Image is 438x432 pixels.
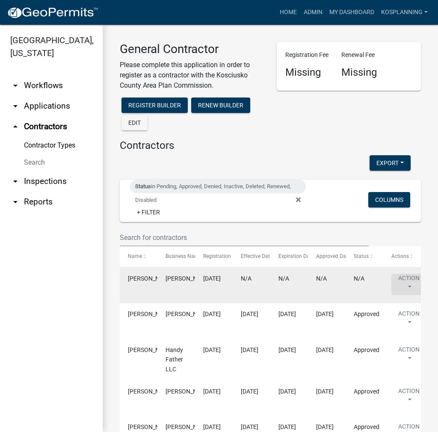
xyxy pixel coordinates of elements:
i: arrow_drop_down [10,176,21,186]
span: N/A [278,275,289,282]
span: N/A [354,275,364,282]
p: Renewal Fee [341,50,377,59]
span: Jason Grafton [128,388,174,395]
span: 08/12/2026 [278,388,296,395]
h4: Contractors [120,139,421,152]
p: Registration Fee [285,50,328,59]
span: 08/13/2025 [203,346,221,353]
span: Jason Grafton [166,388,211,395]
button: Register Builder [121,98,188,113]
span: EDWARD KIPKER [128,275,174,282]
a: kosplanning [378,4,431,21]
span: Business Name [166,253,201,259]
span: 08/13/2025 [203,275,221,282]
datatable-header-cell: Registration Date [195,246,233,267]
span: 08/12/2025 [241,388,258,395]
a: My Dashboard [326,4,378,21]
datatable-header-cell: Status [346,246,383,267]
datatable-header-cell: Expiration Date [270,246,308,267]
button: Renew Builder [191,98,250,113]
button: Action [391,387,426,408]
span: Approved [354,423,379,430]
span: 08/12/2025 [203,423,221,430]
span: 08/12/2025 [203,388,221,395]
i: arrow_drop_down [10,197,21,207]
span: 08/13/2026 [278,346,296,353]
span: 08/13/2026 [278,311,296,317]
span: Expiration Date [278,253,314,259]
span: KEITH KAUFMAN [166,423,211,430]
span: EDWARD KIPKER [166,275,211,282]
datatable-header-cell: Name [120,246,157,267]
span: DAVID MILLER [128,311,174,317]
h4: Missing [341,66,377,79]
span: 08/12/2025 [316,388,334,395]
span: 08/12/2026 [278,423,296,430]
span: 08/13/2025 [241,346,258,353]
i: arrow_drop_down [10,101,21,111]
span: 08/12/2025 [241,423,258,430]
span: 08/13/2025 [316,311,334,317]
input: Search for contractors [120,229,369,246]
span: KEITH KAUFMAN [128,423,174,430]
datatable-header-cell: Effective Date [233,246,270,267]
button: Action [391,309,426,331]
datatable-header-cell: Business Name [157,246,195,267]
span: 08/13/2025 [203,311,221,317]
span: N/A [316,275,327,282]
i: arrow_drop_down [10,80,21,91]
span: Effective Date [241,253,272,259]
span: N/A [241,275,252,282]
span: 08/12/2025 [316,423,334,430]
span: Approved Date [316,253,350,259]
span: 08/13/2025 [316,346,334,353]
i: arrow_drop_up [10,121,21,132]
a: + Filter [130,204,167,220]
datatable-header-cell: Approved Date [308,246,346,267]
button: Edit [121,115,148,130]
button: Columns [368,192,410,207]
span: Smeltzer Curtis [128,346,174,353]
span: DAVID E MILLER [166,311,211,317]
span: Approved [354,311,379,317]
h4: Missing [285,66,328,79]
p: Please complete this application in order to register as a contractor with the Kosciusko County A... [120,60,264,91]
button: Action [391,345,426,367]
span: Name [128,253,142,259]
span: Registration Date [203,253,243,259]
span: Status [354,253,369,259]
button: Action [391,274,426,295]
span: Approved [354,346,379,353]
a: Home [276,4,300,21]
a: Admin [300,4,326,21]
span: Handy Father LLC [166,346,183,373]
datatable-header-cell: Actions [383,246,421,267]
span: Approved [354,388,379,395]
button: Export [370,155,411,171]
span: Actions [391,253,409,259]
h3: General Contractor [120,42,264,56]
span: 08/13/2025 [241,311,258,317]
div: in Pending, Approved, Denied, Inactive, Deleted, Renewed, Disabled [130,180,306,193]
span: Status [135,183,151,189]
